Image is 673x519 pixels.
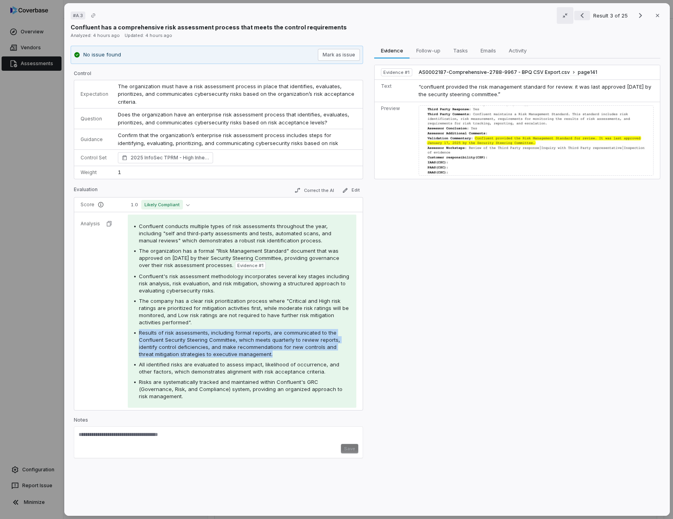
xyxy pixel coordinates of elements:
[74,417,363,426] p: Notes
[139,298,349,325] span: The company has a clear risk prioritization process where "Critical and High risk ratings are pri...
[577,69,597,76] span: page 141
[139,329,340,357] span: Results of risk assessments, including formal reports, are communicated to the Confluent Security...
[71,33,120,38] span: Analyzed: 4 hours ago
[125,33,172,38] span: Updated: 4 hours ago
[128,200,193,209] button: 1.0Likely Compliant
[86,8,100,23] button: Copy link
[375,79,415,102] td: Text
[375,102,415,179] td: Preview
[139,361,339,375] span: All identified risks are evaluated to assess impact, likelihood of occurrence, and other factors,...
[73,12,83,19] span: # A.3
[131,154,209,162] span: 2025 InfoSec TPRM - High Inherent Risk (TruSight Supported) Enterprise Risk Management
[418,69,569,76] span: AS0002187-Comprehensive-2788-9967 - BPQ CSV Export.csv
[574,11,590,20] button: Previous result
[237,262,263,269] span: Evidence # 1
[139,379,342,399] span: Risks are systematically tracked and maintained within Confluent's GRC (Governance, Risk, and Com...
[477,45,499,56] span: Emails
[81,169,108,176] p: Weight
[418,69,597,76] button: AS0002187-Comprehensive-2788-9967 - BPQ CSV Export.csvpage141
[450,45,471,56] span: Tasks
[118,132,356,155] p: Confirm that the organization’s enterprise risk assessment process includes steps for identifying...
[318,49,360,61] button: Mark as issue
[383,69,410,76] span: Evidence # 1
[418,83,651,98] span: “confluent provided the risk management standard for review. it was last approved [DATE] by the s...
[593,11,629,20] p: Result 3 of 25
[74,70,363,80] p: Control
[118,169,121,175] span: 1
[141,200,183,209] span: Likely Compliant
[81,221,100,227] p: Analysis
[83,51,121,59] p: No issue found
[633,11,648,20] button: Next result
[74,186,98,196] p: Evaluation
[139,223,331,244] span: Confluent conducts multiple types of risk assessments throughout the year, including "self and th...
[71,23,347,31] p: Confluent has a comprehensive risk assessment process that meets the control requirements
[81,91,108,97] p: Expectation
[118,83,356,105] span: The organization must have a risk assessment process in place that identifies, evaluates, priorit...
[413,45,443,56] span: Follow-up
[81,136,108,143] p: Guidance
[377,45,406,56] span: Evidence
[81,201,118,208] p: Score
[118,111,351,126] span: Does the organization have an enterprise risk assessment process that identifies, evaluates, prio...
[139,273,349,294] span: Confluent's risk assessment methodology incorporates several key stages including risk analysis, ...
[339,186,363,195] button: Edit
[81,116,108,122] p: Question
[81,155,108,161] p: Control Set
[506,45,530,56] span: Activity
[139,248,339,268] span: The organization has a formal "Risk Management Standard" document that was approved on [DATE] by ...
[291,186,337,195] button: Correct the AI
